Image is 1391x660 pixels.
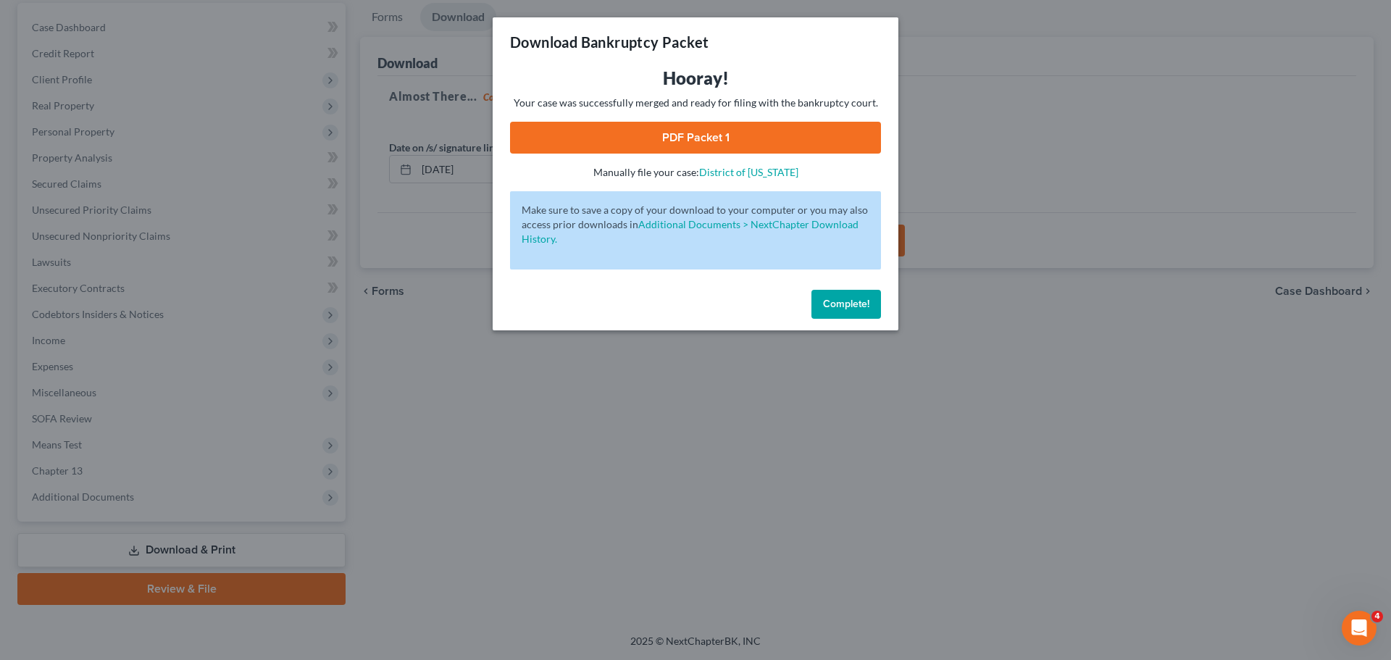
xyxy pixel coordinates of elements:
span: 4 [1371,611,1383,622]
h3: Download Bankruptcy Packet [510,32,709,52]
h3: Hooray! [510,67,881,90]
iframe: Intercom live chat [1342,611,1377,646]
p: Manually file your case: [510,165,881,180]
button: Complete! [811,290,881,319]
p: Make sure to save a copy of your download to your computer or you may also access prior downloads in [522,203,869,246]
a: PDF Packet 1 [510,122,881,154]
a: Additional Documents > NextChapter Download History. [522,218,859,245]
p: Your case was successfully merged and ready for filing with the bankruptcy court. [510,96,881,110]
span: Complete! [823,298,869,310]
a: District of [US_STATE] [699,166,798,178]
